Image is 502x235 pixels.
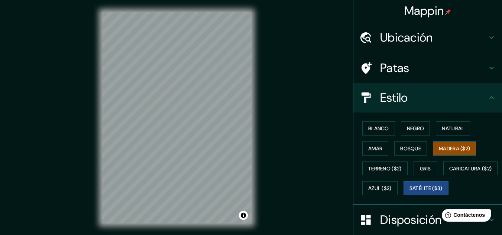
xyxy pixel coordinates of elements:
[102,12,252,223] canvas: Mapa
[380,212,441,228] font: Disposición
[449,165,492,172] font: Caricatura ($2)
[368,185,392,192] font: Azul ($2)
[436,121,470,136] button: Natural
[239,211,248,220] button: Activar o desactivar atribución
[380,60,409,76] font: Patas
[414,161,437,176] button: Gris
[433,141,476,156] button: Madera ($2)
[445,9,451,15] img: pin-icon.png
[442,125,464,132] font: Natural
[362,161,408,176] button: Terreno ($2)
[353,23,502,52] div: Ubicación
[436,206,494,227] iframe: Lanzador de widgets de ayuda
[394,141,427,156] button: Bosque
[362,181,398,195] button: Azul ($2)
[420,165,431,172] font: Gris
[368,125,389,132] font: Blanco
[409,185,443,192] font: Satélite ($3)
[439,145,470,152] font: Madera ($2)
[407,125,424,132] font: Negro
[368,165,402,172] font: Terreno ($2)
[362,121,395,136] button: Blanco
[380,30,433,45] font: Ubicación
[401,121,430,136] button: Negro
[353,53,502,83] div: Patas
[353,83,502,112] div: Estilo
[400,145,421,152] font: Bosque
[362,141,388,156] button: Amar
[404,181,448,195] button: Satélite ($3)
[443,161,498,176] button: Caricatura ($2)
[404,3,444,19] font: Mappin
[353,205,502,235] div: Disposición
[368,145,382,152] font: Amar
[380,90,408,105] font: Estilo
